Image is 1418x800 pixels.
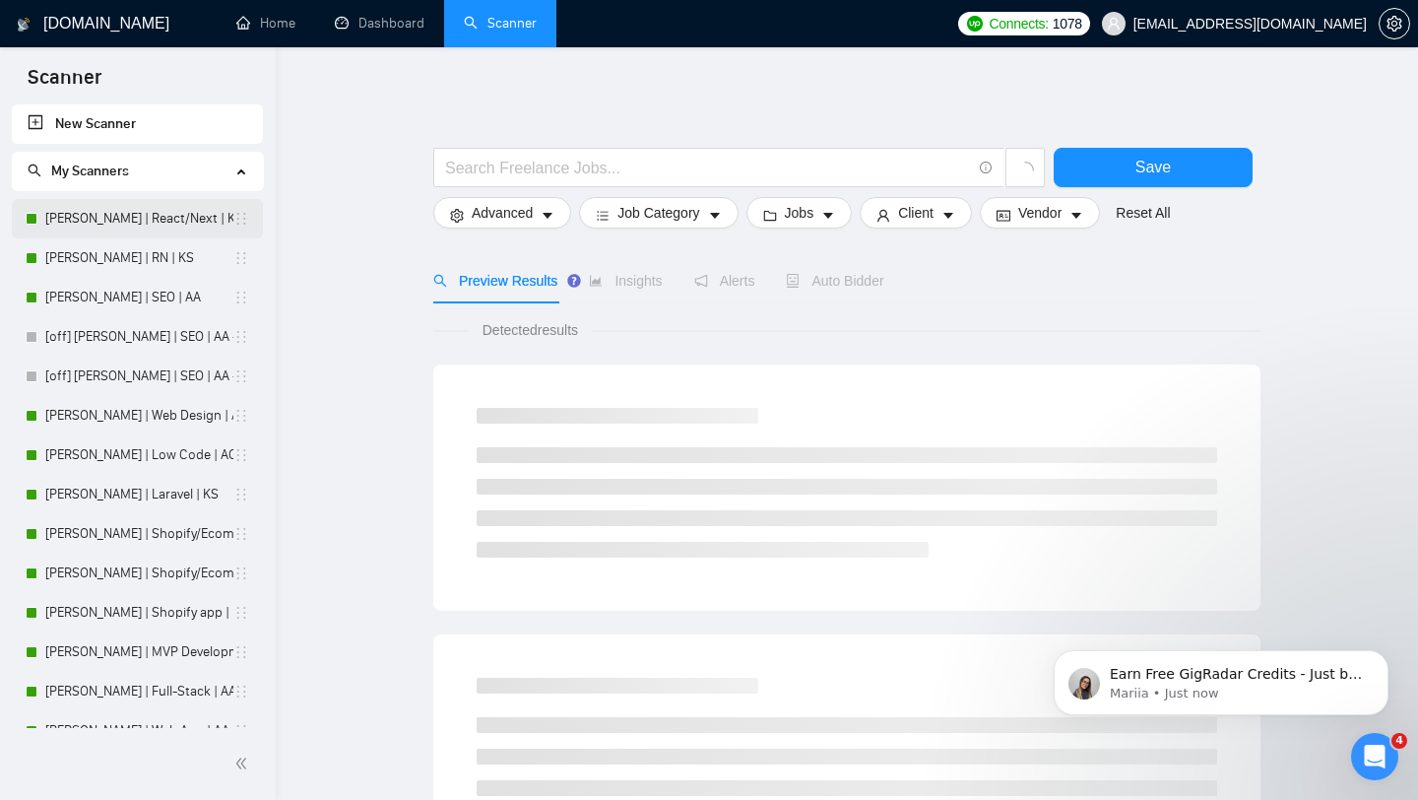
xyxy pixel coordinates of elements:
li: Anna | Low Code | AO [12,435,263,475]
a: [PERSON_NAME] | Shopify/Ecom | KS [45,554,233,593]
span: folder [763,208,777,223]
span: holder [233,447,249,463]
a: Reset All [1116,202,1170,224]
span: robot [786,274,800,288]
a: setting [1379,16,1410,32]
a: [PERSON_NAME] | React/Next | KS [45,199,233,238]
span: holder [233,368,249,384]
span: Alerts [694,273,755,289]
span: bars [596,208,610,223]
li: Andrew | Shopify/Ecom | KS - lower requirements [12,514,263,554]
span: Client [898,202,934,224]
a: [off] [PERSON_NAME] | SEO | AA - Strict, High Budget [45,317,233,357]
a: [off] [PERSON_NAME] | SEO | AA - Light, Low Budget [45,357,233,396]
span: search [28,164,41,177]
span: My Scanners [28,163,129,179]
a: New Scanner [28,104,247,144]
span: Preview Results [433,273,557,289]
button: setting [1379,8,1410,39]
img: logo [17,9,31,40]
button: idcardVendorcaret-down [980,197,1100,229]
span: Insights [589,273,662,289]
span: caret-down [541,208,554,223]
span: 1078 [1053,13,1082,34]
span: setting [450,208,464,223]
span: double-left [234,754,254,773]
iframe: Intercom notifications message [1024,609,1418,747]
a: [PERSON_NAME] | Full-Stack | AA [45,672,233,711]
span: user [876,208,890,223]
li: New Scanner [12,104,263,144]
span: caret-down [1069,208,1083,223]
span: My Scanners [51,163,129,179]
li: Terry | Laravel | KS [12,475,263,514]
li: [off] Nick | SEO | AA - Strict, High Budget [12,317,263,357]
li: Andrew | Shopify app | KS [12,593,263,633]
a: [PERSON_NAME] | Shopify app | KS [45,593,233,633]
span: loading [1016,162,1034,179]
span: holder [233,605,249,621]
li: Anna | Web Design | AO [12,396,263,435]
button: settingAdvancedcaret-down [433,197,571,229]
span: caret-down [821,208,835,223]
li: Michael | MVP Development | AA [12,633,263,672]
span: holder [233,211,249,227]
a: homeHome [236,15,295,32]
span: holder [233,329,249,345]
span: idcard [997,208,1010,223]
a: [PERSON_NAME] | Shopify/Ecom | KS - lower requirements [45,514,233,554]
span: holder [233,526,249,542]
span: Save [1135,155,1171,179]
span: setting [1380,16,1409,32]
span: notification [694,274,708,288]
button: userClientcaret-down [860,197,972,229]
img: upwork-logo.png [967,16,983,32]
a: [PERSON_NAME] | Low Code | AO [45,435,233,475]
span: search [433,274,447,288]
span: Connects: [989,13,1048,34]
span: holder [233,408,249,424]
a: [PERSON_NAME] | Laravel | KS [45,475,233,514]
span: Detected results [469,319,592,341]
span: holder [233,723,249,739]
span: Scanner [12,63,117,104]
span: holder [233,290,249,305]
span: area-chart [589,274,603,288]
a: [PERSON_NAME] | MVP Development | AA [45,633,233,672]
li: Michael | Full-Stack | AA [12,672,263,711]
li: [off] Nick | SEO | AA - Light, Low Budget [12,357,263,396]
span: holder [233,684,249,700]
span: holder [233,487,249,502]
a: [PERSON_NAME] | RN | KS [45,238,233,278]
span: Job Category [617,202,699,224]
span: holder [233,250,249,266]
input: Search Freelance Jobs... [445,156,971,180]
span: info-circle [980,162,993,174]
button: Save [1054,148,1253,187]
a: [PERSON_NAME] | Web Design | AO [45,396,233,435]
span: Jobs [785,202,814,224]
span: holder [233,644,249,660]
a: searchScanner [464,15,537,32]
li: Ann | React/Next | KS [12,199,263,238]
a: [PERSON_NAME] | Web App | AA [45,711,233,751]
a: dashboardDashboard [335,15,424,32]
li: Nick | SEO | AA [12,278,263,317]
button: folderJobscaret-down [746,197,853,229]
a: [PERSON_NAME] | SEO | AA [45,278,233,317]
iframe: Intercom live chat [1351,733,1398,780]
span: Advanced [472,202,533,224]
div: Tooltip anchor [565,272,583,290]
span: Vendor [1018,202,1062,224]
span: holder [233,566,249,581]
span: Auto Bidder [786,273,883,289]
span: user [1107,17,1121,31]
span: caret-down [708,208,722,223]
button: barsJob Categorycaret-down [579,197,738,229]
li: Valery | RN | KS [12,238,263,278]
span: caret-down [941,208,955,223]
